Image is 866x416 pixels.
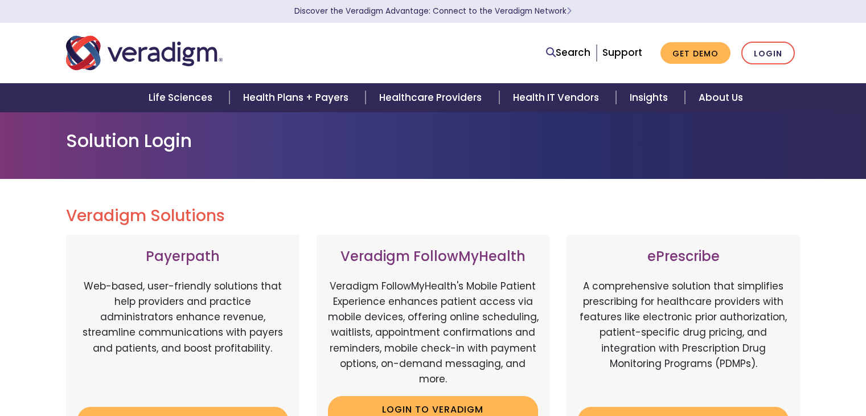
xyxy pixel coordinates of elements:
img: Veradigm logo [66,34,223,72]
a: Health IT Vendors [499,83,616,112]
h2: Veradigm Solutions [66,206,801,226]
a: Insights [616,83,685,112]
h3: Veradigm FollowMyHealth [328,248,539,265]
a: Login [741,42,795,65]
p: Veradigm FollowMyHealth's Mobile Patient Experience enhances patient access via mobile devices, o... [328,279,539,387]
a: Get Demo [660,42,730,64]
span: Learn More [567,6,572,17]
h3: Payerpath [77,248,288,265]
h1: Solution Login [66,130,801,152]
h3: ePrescribe [578,248,789,265]
a: Healthcare Providers [366,83,499,112]
a: Discover the Veradigm Advantage: Connect to the Veradigm NetworkLearn More [294,6,572,17]
a: Support [602,46,642,59]
a: Health Plans + Payers [229,83,366,112]
p: Web-based, user-friendly solutions that help providers and practice administrators enhance revenu... [77,279,288,398]
p: A comprehensive solution that simplifies prescribing for healthcare providers with features like ... [578,279,789,398]
a: Life Sciences [135,83,229,112]
a: About Us [685,83,757,112]
a: Search [546,45,590,60]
